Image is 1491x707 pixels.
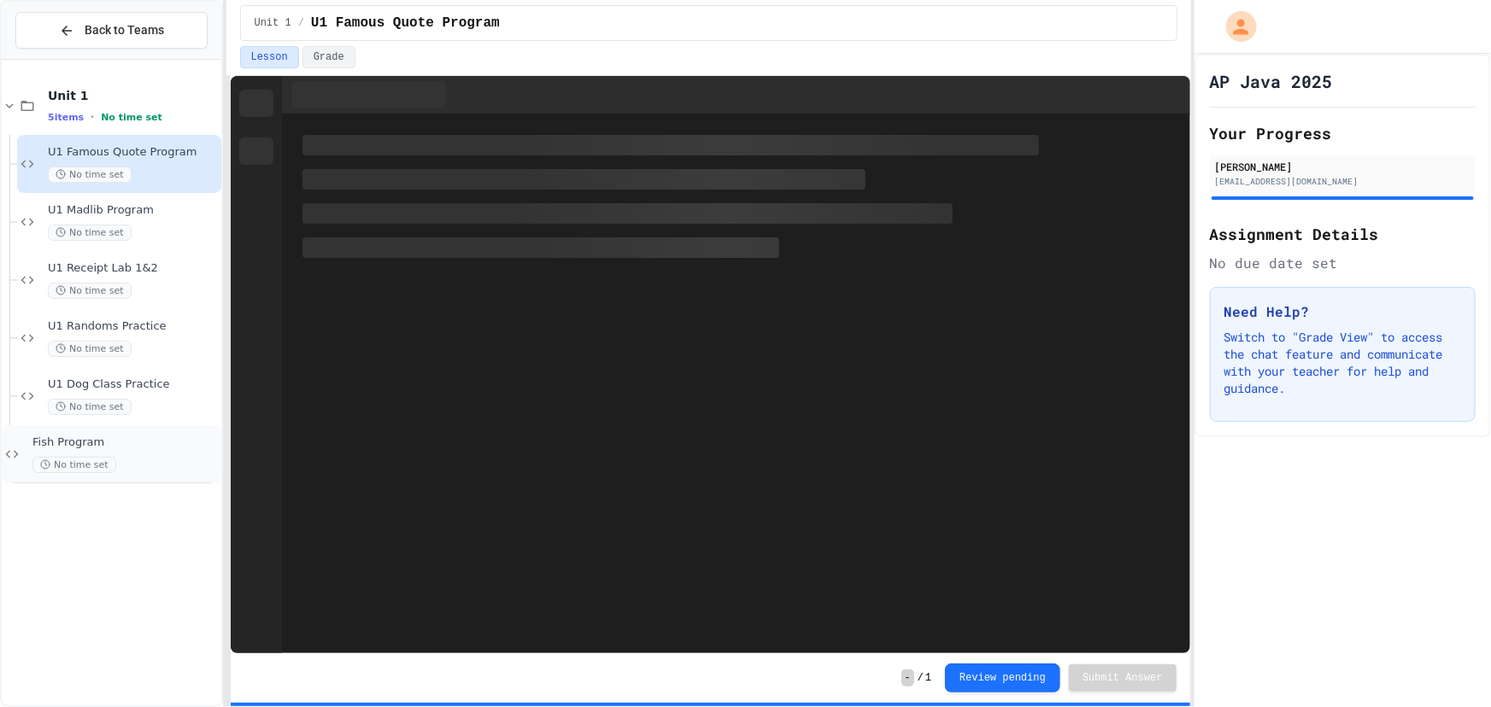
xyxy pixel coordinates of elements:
[48,112,84,123] span: 5 items
[48,377,218,392] span: U1 Dog Class Practice
[1210,253,1476,273] div: No due date set
[1069,664,1177,692] button: Submit Answer
[298,16,304,30] span: /
[48,225,132,241] span: No time set
[48,319,218,334] span: U1 Randoms Practice
[925,671,931,685] span: 1
[1215,159,1470,174] div: [PERSON_NAME]
[48,145,218,160] span: U1 Famous Quote Program
[311,13,500,33] span: U1 Famous Quote Program
[85,21,164,39] span: Back to Teams
[91,110,94,124] span: •
[1210,69,1333,93] h1: AP Java 2025
[48,283,132,299] span: No time set
[48,167,132,183] span: No time set
[901,669,914,687] span: -
[1224,301,1461,322] h3: Need Help?
[32,435,218,450] span: Fish Program
[1210,222,1476,246] h2: Assignment Details
[918,671,924,685] span: /
[1083,671,1163,685] span: Submit Answer
[32,457,116,473] span: No time set
[1210,121,1476,145] h2: Your Progress
[240,46,299,68] button: Lesson
[1208,7,1261,46] div: My Account
[48,341,132,357] span: No time set
[48,399,132,415] span: No time set
[255,16,291,30] span: Unit 1
[48,261,218,276] span: U1 Receipt Lab 1&2
[48,88,218,103] span: Unit 1
[101,112,162,123] span: No time set
[945,663,1060,692] button: Review pending
[302,46,355,68] button: Grade
[1215,175,1470,188] div: [EMAIL_ADDRESS][DOMAIN_NAME]
[48,203,218,218] span: U1 Madlib Program
[15,12,208,49] button: Back to Teams
[1224,329,1461,397] p: Switch to "Grade View" to access the chat feature and communicate with your teacher for help and ...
